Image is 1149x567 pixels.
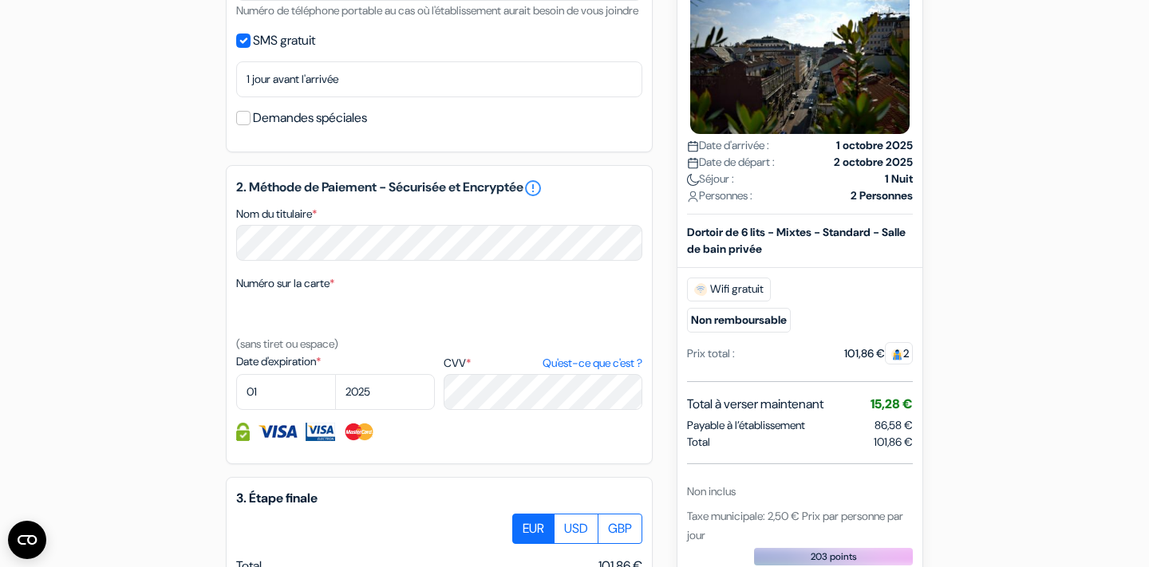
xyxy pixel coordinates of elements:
strong: 2 Personnes [851,187,913,204]
small: Numéro de téléphone portable au cas où l'établissement aurait besoin de vous joindre [236,3,638,18]
h5: 3. Étape finale [236,490,642,506]
img: Information de carte de crédit entièrement encryptée et sécurisée [236,423,250,441]
span: 203 points [811,549,857,564]
div: 101,86 € [844,345,913,362]
img: moon.svg [687,174,699,186]
span: 86,58 € [875,418,913,432]
span: Personnes : [687,187,752,204]
div: Basic radio toggle button group [513,514,642,544]
img: calendar.svg [687,140,699,152]
span: 2 [885,342,913,364]
span: 15,28 € [871,396,913,412]
label: EUR [512,514,555,544]
h5: 2. Méthode de Paiement - Sécurisée et Encryptée [236,179,642,198]
strong: 1 Nuit [885,171,913,187]
a: Qu'est-ce que c'est ? [543,355,642,372]
label: USD [554,514,598,544]
strong: 1 octobre 2025 [836,137,913,154]
small: Non remboursable [687,308,791,333]
span: Date d'arrivée : [687,137,769,154]
span: Taxe municipale: 2,50 € Prix par personne par jour [687,509,903,542]
img: guest.svg [891,348,903,360]
div: Prix total : [687,345,735,362]
strong: 2 octobre 2025 [834,154,913,171]
img: Master Card [343,423,376,441]
img: free_wifi.svg [694,283,707,296]
span: Total [687,434,710,451]
span: Wifi gratuit [687,278,771,301]
label: SMS gratuit [253,30,315,52]
label: Numéro sur la carte [236,275,334,292]
img: Visa Electron [306,423,334,441]
b: Dortoir de 6 lits - Mixtes - Standard - Salle de bain privée [687,225,906,256]
label: Date d'expiration [236,353,435,370]
span: Payable à l’établissement [687,417,805,434]
small: (sans tiret ou espace) [236,337,338,351]
label: GBP [598,514,642,544]
img: calendar.svg [687,157,699,169]
label: Nom du titulaire [236,206,317,222]
a: error_outline [523,179,543,198]
span: Séjour : [687,171,734,187]
span: 101,86 € [874,434,913,451]
img: Visa [258,423,298,441]
img: user_icon.svg [687,191,699,203]
span: Total à verser maintenant [687,395,823,414]
div: Non inclus [687,483,913,500]
label: CVV [444,355,642,372]
button: Ouvrir le widget CMP [8,521,46,559]
span: Date de départ : [687,154,775,171]
label: Demandes spéciales [253,107,367,129]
